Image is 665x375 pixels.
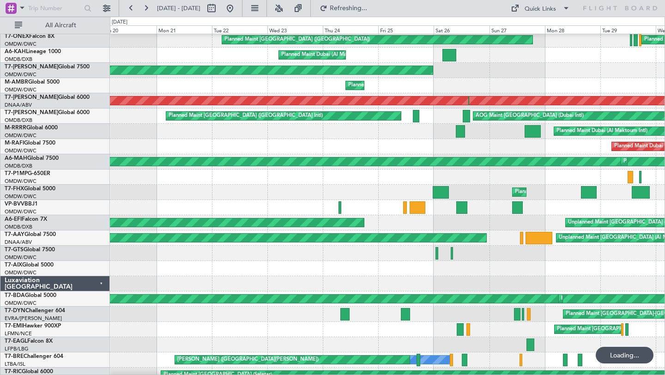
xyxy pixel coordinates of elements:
[177,353,319,367] div: [PERSON_NAME] ([GEOGRAPHIC_DATA][PERSON_NAME])
[224,33,370,47] div: Planned Maint [GEOGRAPHIC_DATA] ([GEOGRAPHIC_DATA])
[434,25,489,34] div: Sat 26
[5,64,90,70] a: T7-[PERSON_NAME]Global 7500
[476,109,584,123] div: AOG Maint [GEOGRAPHIC_DATA] (Dubai Intl)
[5,330,32,337] a: LFMN/NCE
[5,262,54,268] a: T7-AIXGlobal 5000
[5,262,22,268] span: T7-AIX
[5,369,53,375] a: T7-RICGlobal 6000
[5,125,26,131] span: M-RRRR
[5,186,55,192] a: T7-FHXGlobal 5000
[5,132,36,139] a: OMDW/DWC
[5,156,27,161] span: A6-MAH
[281,48,372,62] div: Planned Maint Dubai (Al Maktoum Intl)
[556,124,647,138] div: Planned Maint Dubai (Al Maktoum Intl)
[5,163,32,169] a: OMDB/DXB
[5,110,58,115] span: T7-[PERSON_NAME]
[5,354,63,359] a: T7-BREChallenger 604
[5,254,36,261] a: OMDW/DWC
[5,369,22,375] span: T7-RIC
[5,110,90,115] a: T7-[PERSON_NAME]Global 6000
[5,232,24,237] span: T7-AAY
[5,34,29,39] span: T7-ONEX
[5,86,36,93] a: OMDW/DWC
[5,315,62,322] a: EVRA/[PERSON_NAME]
[5,193,36,200] a: OMDW/DWC
[5,49,26,54] span: A6-KAH
[600,25,656,34] div: Tue 29
[5,269,36,276] a: OMDW/DWC
[5,361,25,368] a: LTBA/ISL
[5,79,60,85] a: M-AMBRGlobal 5000
[5,293,25,298] span: T7-BDA
[5,102,32,109] a: DNAA/ABV
[596,347,653,363] div: Loading...
[545,25,600,34] div: Mon 28
[525,5,556,14] div: Quick Links
[267,25,323,34] div: Wed 23
[506,1,574,16] button: Quick Links
[5,171,28,176] span: T7-P1MP
[5,49,61,54] a: A6-KAHLineage 1000
[5,345,29,352] a: LFPB/LBG
[5,147,36,154] a: OMDW/DWC
[28,1,81,15] input: Trip Number
[157,4,200,12] span: [DATE] - [DATE]
[5,64,58,70] span: T7-[PERSON_NAME]
[157,25,212,34] div: Mon 21
[5,232,56,237] a: T7-AAYGlobal 7500
[5,79,28,85] span: M-AMBR
[5,217,47,222] a: A6-EFIFalcon 7X
[5,293,56,298] a: T7-BDAGlobal 5000
[5,140,55,146] a: M-RAFIGlobal 7500
[5,354,24,359] span: T7-BRE
[5,247,24,253] span: T7-GTS
[5,323,61,329] a: T7-EMIHawker 900XP
[5,300,36,307] a: OMDW/DWC
[348,79,494,92] div: Planned Maint [GEOGRAPHIC_DATA] ([GEOGRAPHIC_DATA])
[5,217,22,222] span: A6-EFI
[5,247,55,253] a: T7-GTSGlobal 7500
[5,201,24,207] span: VP-BVV
[5,156,59,161] a: A6-MAHGlobal 7500
[5,308,65,314] a: T7-DYNChallenger 604
[5,201,38,207] a: VP-BVVBBJ1
[5,95,90,100] a: T7-[PERSON_NAME]Global 6000
[5,323,23,329] span: T7-EMI
[5,186,24,192] span: T7-FHX
[515,185,660,199] div: Planned Maint [GEOGRAPHIC_DATA] ([GEOGRAPHIC_DATA])
[5,224,32,230] a: OMDB/DXB
[5,339,27,344] span: T7-EAGL
[5,171,50,176] a: T7-P1MPG-650ER
[490,25,545,34] div: Sun 27
[561,292,652,306] div: Planned Maint Dubai (Al Maktoum Intl)
[24,22,97,29] span: All Aircraft
[5,208,36,215] a: OMDW/DWC
[5,239,32,246] a: DNAA/ABV
[5,339,53,344] a: T7-EAGLFalcon 8X
[5,34,54,39] a: T7-ONEXFalcon 8X
[5,41,36,48] a: OMDW/DWC
[329,5,368,12] span: Refreshing...
[378,25,434,34] div: Fri 25
[101,25,157,34] div: Sun 20
[323,25,378,34] div: Thu 24
[5,117,32,124] a: OMDB/DXB
[5,71,36,78] a: OMDW/DWC
[169,109,323,123] div: Planned Maint [GEOGRAPHIC_DATA] ([GEOGRAPHIC_DATA] Intl)
[212,25,267,34] div: Tue 22
[10,18,100,33] button: All Aircraft
[5,140,24,146] span: M-RAFI
[5,125,58,131] a: M-RRRRGlobal 6000
[5,56,32,63] a: OMDB/DXB
[5,95,58,100] span: T7-[PERSON_NAME]
[5,178,36,185] a: OMDW/DWC
[5,308,25,314] span: T7-DYN
[112,18,127,26] div: [DATE]
[557,322,645,336] div: Planned Maint [GEOGRAPHIC_DATA]
[315,1,371,16] button: Refreshing...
